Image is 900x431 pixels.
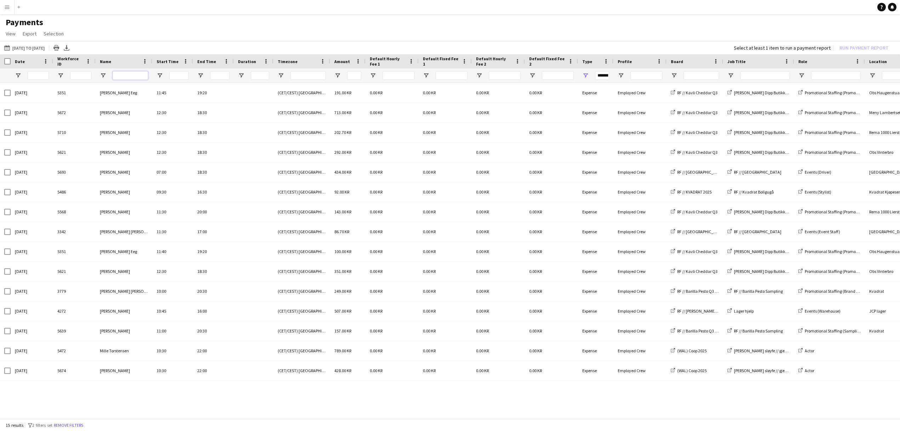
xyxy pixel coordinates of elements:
[734,328,783,334] span: RF // Barilla Pesto Sampling
[152,262,193,281] div: 12:30
[366,242,419,261] div: 0.00 KR
[805,130,877,135] span: Promotional Staffing (Promotional Staff)
[53,341,96,360] div: 5472
[366,341,419,360] div: 0.00 KR
[578,242,613,261] div: Expense
[278,72,284,79] button: Open Filter Menu
[525,301,578,321] div: 0.00 KR
[728,150,806,155] a: [PERSON_NAME] Dipp Butikkaktivisering
[53,242,96,261] div: 5351
[53,103,96,122] div: 5672
[419,202,472,222] div: 0.00 KR
[472,262,525,281] div: 0.00 KR
[734,90,806,95] span: [PERSON_NAME] Dipp Butikkaktivisering
[805,308,840,314] span: Events (Warehouse)
[193,281,234,301] div: 20:30
[273,341,330,360] div: (CET/CEST) [GEOGRAPHIC_DATA]
[734,209,806,214] span: [PERSON_NAME] Dipp Butikkaktivisering
[419,182,472,202] div: 0.00 KR
[798,150,877,155] a: Promotional Staffing (Promotional Staff)
[728,368,845,373] a: [PERSON_NAME] sløyfe // gjennomføring [GEOGRAPHIC_DATA]
[273,103,330,122] div: (CET/CEST) [GEOGRAPHIC_DATA]
[419,361,472,380] div: 0.00 KR
[44,30,64,37] span: Selection
[419,242,472,261] div: 0.00 KR
[11,262,53,281] div: [DATE]
[53,202,96,222] div: 5568
[11,321,53,341] div: [DATE]
[472,281,525,301] div: 0.00 KR
[366,83,419,102] div: 0.00 KR
[805,150,877,155] span: Promotional Staffing (Promotional Staff)
[70,71,91,80] input: Workforce ID Filter Input
[734,269,806,274] span: [PERSON_NAME] Dipp Butikkaktivisering
[273,321,330,341] div: (CET/CEST) [GEOGRAPHIC_DATA]
[53,162,96,182] div: 5693
[525,182,578,202] div: 0.00 KR
[805,289,882,294] span: Promotional Staffing (Brand Ambassadors)
[472,123,525,142] div: 0.00 KR
[542,71,574,80] input: Default Fixed Fee 2 Filter Input
[578,83,613,102] div: Expense
[3,44,46,52] button: [DATE] to [DATE]
[869,72,876,79] button: Open Filter Menu
[734,249,806,254] span: [PERSON_NAME] Dipp Butikkaktivisering
[53,262,96,281] div: 5621
[677,368,707,373] span: (WAL) Coop 2025
[525,83,578,102] div: 0.00 KR
[472,142,525,162] div: 0.00 KR
[798,328,872,334] a: Promotional Staffing (Sampling Staff)
[525,361,578,380] div: 0.00 KR
[3,29,18,38] a: View
[677,130,718,135] span: RF // Kavli Cheddar Q3
[100,72,106,79] button: Open Filter Menu
[193,162,234,182] div: 18:30
[805,368,814,373] span: Actor
[728,308,754,314] a: Lager hjelp
[489,71,521,80] input: Default Hourly Fee 2 Filter Input
[671,130,718,135] a: RF // Kavli Cheddar Q3
[525,262,578,281] div: 0.00 KR
[152,301,193,321] div: 10:45
[152,142,193,162] div: 12:30
[728,249,806,254] a: [PERSON_NAME] Dipp Butikkaktivisering
[152,162,193,182] div: 07:00
[57,56,83,67] span: Workforce ID
[613,182,667,202] div: Employed Crew
[671,169,725,175] a: RF // [GEOGRAPHIC_DATA]
[476,72,482,79] button: Open Filter Menu
[613,222,667,241] div: Employed Crew
[419,301,472,321] div: 0.00 KR
[728,348,845,353] a: [PERSON_NAME] sløyfe // gjennomføring [GEOGRAPHIC_DATA]
[671,189,712,195] a: RF // KVADRAT 2025
[798,289,882,294] a: Promotional Staffing (Brand Ambassadors)
[671,209,718,214] a: RF // Kavli Cheddar Q3
[677,110,718,115] span: RF // Kavli Cheddar Q3
[334,72,341,79] button: Open Filter Menu
[152,123,193,142] div: 12:30
[11,361,53,380] div: [DATE]
[193,301,234,321] div: 16:00
[53,123,96,142] div: 5710
[53,182,96,202] div: 5486
[193,202,234,222] div: 20:00
[798,90,877,95] a: Promotional Staffing (Promotional Staff)
[193,262,234,281] div: 18:30
[525,162,578,182] div: 0.00 KR
[273,281,330,301] div: (CET/CEST) [GEOGRAPHIC_DATA]
[423,72,429,79] button: Open Filter Menu
[578,301,613,321] div: Expense
[578,162,613,182] div: Expense
[671,308,725,314] a: RF // [PERSON_NAME] 2025
[798,130,877,135] a: Promotional Staffing (Promotional Staff)
[805,209,877,214] span: Promotional Staffing (Promotional Staff)
[613,361,667,380] div: Employed Crew
[152,361,193,380] div: 10:30
[11,182,53,202] div: [DATE]
[52,44,61,52] app-action-btn: Print
[805,229,840,234] span: Events (Event Staff)
[197,72,204,79] button: Open Filter Menu
[618,72,624,79] button: Open Filter Menu
[53,361,96,380] div: 5674
[472,83,525,102] div: 0.00 KR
